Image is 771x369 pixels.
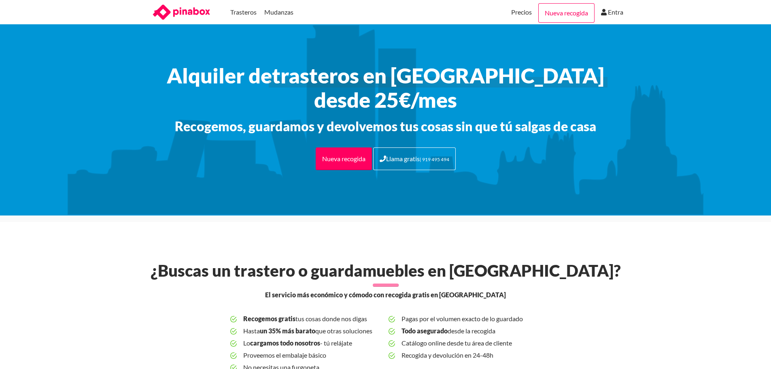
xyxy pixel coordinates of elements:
[146,261,625,280] h2: ¿Buscas un trastero o guardamuebles en [GEOGRAPHIC_DATA]?
[143,63,629,112] h1: Alquiler de desde 25€/mes
[243,325,382,337] span: Hasta que otras soluciones
[373,147,456,170] a: Llama gratis| 919 495 494
[243,337,382,349] span: Lo - tú relájate
[401,337,540,349] span: Catálogo online desde tu área de cliente
[316,147,372,170] a: Nueva recogida
[250,339,320,347] b: cargamos todo nosotros
[420,156,449,162] small: | 919 495 494
[401,327,448,335] b: Todo asegurado
[731,330,771,369] iframe: Chat Widget
[260,327,315,335] b: un 35% más barato
[401,313,540,325] span: Pagas por el volumen exacto de lo guardado
[401,325,540,337] span: desde la recogida
[243,313,382,325] span: tus cosas donde nos digas
[265,290,506,300] span: El servicio más económico y cómodo con recogida gratis en [GEOGRAPHIC_DATA]
[143,118,629,134] h3: Recogemos, guardamos y devolvemos tus cosas sin que tú salgas de casa
[243,349,382,361] span: Proveemos el embalaje básico
[401,349,540,361] span: Recogida y devolución en 24-48h
[538,3,595,23] a: Nueva recogida
[243,315,295,322] b: Recogemos gratis
[272,63,604,87] span: trasteros en [GEOGRAPHIC_DATA]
